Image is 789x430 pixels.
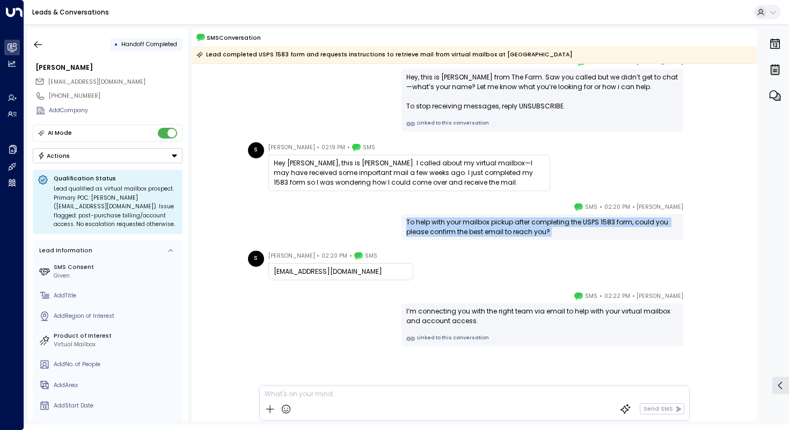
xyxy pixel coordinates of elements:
span: • [347,142,350,153]
div: AI Mode [48,128,72,139]
span: SMS [585,202,597,213]
div: AddNo. of People [54,360,179,369]
span: [PERSON_NAME] [268,142,315,153]
div: Lead Information [36,246,92,255]
div: AddStart Date [54,402,179,410]
label: Product of Interest [54,332,179,340]
div: AddCompany [49,106,182,115]
p: Qualification Status [54,174,178,183]
div: AddArea [54,381,179,390]
div: To help with your mailbox pickup after completing the USPS 1583 form, could you please confirm th... [406,217,678,237]
span: • [632,291,635,302]
div: Hey, this is [PERSON_NAME] from The Farm. Saw you called but we didn’t get to chat—what’s your na... [406,72,678,111]
a: Linked to this conversation [406,120,678,128]
a: Leads & Conversations [32,8,109,17]
span: • [317,142,319,153]
button: Actions [33,148,182,163]
label: SMS Consent [54,263,179,272]
div: AddTitle [54,291,179,300]
div: Actions [38,152,70,159]
span: • [600,202,602,213]
span: [PERSON_NAME] [637,202,683,213]
span: 02:20 PM [604,202,630,213]
div: [PERSON_NAME] [35,63,182,72]
span: SMS [365,251,377,261]
span: siegfriedanthonynacion@gmail.com [48,78,145,86]
div: S [248,251,264,267]
span: 02:19 PM [322,142,345,153]
span: [PERSON_NAME] [637,291,683,302]
div: S [248,142,264,158]
img: 5_headshot.jpg [688,291,704,307]
a: Linked to this conversation [406,334,678,343]
span: 02:22 PM [604,291,630,302]
img: 5_headshot.jpg [688,202,704,218]
span: [PERSON_NAME] [268,251,315,261]
div: AddRegion of Interest [54,312,179,320]
span: • [349,251,352,261]
div: Lead completed USPS 1583 form and requests instructions to retrieve mail from virtual mailbox at ... [196,49,573,60]
span: 02:20 PM [322,251,347,261]
span: SMS [363,142,375,153]
span: SMS [585,291,597,302]
div: [PHONE_NUMBER] [49,92,182,100]
span: SMS Conversation [207,33,261,42]
div: Given [54,272,179,280]
span: • [317,251,319,261]
div: Virtual Mailbox [54,340,179,349]
div: Lead qualified as virtual mailbox prospect. Primary POC: [PERSON_NAME] ([EMAIL_ADDRESS][DOMAIN_NA... [54,185,178,229]
div: [EMAIL_ADDRESS][DOMAIN_NAME] [274,267,408,276]
div: I’m connecting you with the right team via email to help with your virtual mailbox and account ac... [406,307,678,326]
span: [EMAIL_ADDRESS][DOMAIN_NAME] [48,78,145,86]
span: Handoff Completed [121,40,177,48]
div: Button group with a nested menu [33,148,182,163]
img: 5_headshot.jpg [688,57,704,73]
div: Hey [PERSON_NAME], this is [PERSON_NAME]. I called about my virtual mailbox—I may have received s... [274,158,545,187]
span: • [600,291,602,302]
div: • [114,37,118,52]
span: • [632,202,635,213]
